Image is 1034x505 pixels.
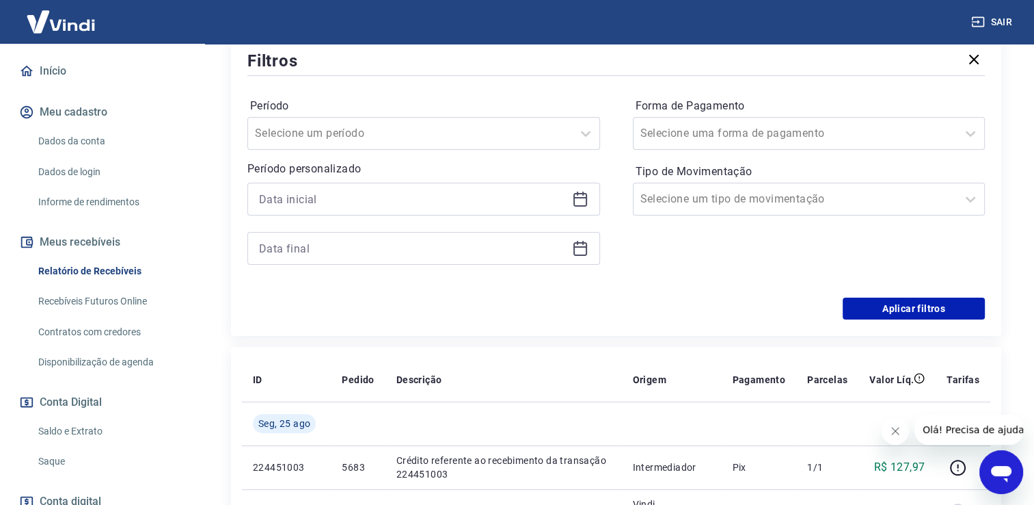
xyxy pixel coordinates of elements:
[259,189,567,209] input: Data inicial
[33,448,188,476] a: Saque
[636,98,983,114] label: Forma de Pagamento
[259,238,567,259] input: Data final
[8,10,115,21] span: Olá! Precisa de ajuda?
[732,461,785,474] p: Pix
[258,417,310,430] span: Seg, 25 ago
[947,373,979,387] p: Tarifas
[914,415,1023,445] iframe: Mensagem da empresa
[16,387,188,417] button: Conta Digital
[16,1,105,42] img: Vindi
[807,373,847,387] p: Parcelas
[636,164,983,180] label: Tipo de Movimentação
[632,461,710,474] p: Intermediador
[16,227,188,257] button: Meus recebíveis
[33,417,188,445] a: Saldo e Extrato
[968,10,1018,35] button: Sair
[807,461,847,474] p: 1/1
[632,373,666,387] p: Origem
[396,454,611,481] p: Crédito referente ao recebimento da transação 224451003
[874,459,925,476] p: R$ 127,97
[396,373,442,387] p: Descrição
[247,161,600,177] p: Período personalizado
[843,298,985,320] button: Aplicar filtros
[33,188,188,216] a: Informe de rendimentos
[253,373,262,387] p: ID
[882,417,909,445] iframe: Fechar mensagem
[33,318,188,346] a: Contratos com credores
[732,373,785,387] p: Pagamento
[33,348,188,376] a: Disponibilização de agenda
[342,373,374,387] p: Pedido
[33,158,188,186] a: Dados de login
[979,450,1023,494] iframe: Botão para abrir a janela de mensagens
[16,56,188,86] a: Início
[253,461,320,474] p: 224451003
[33,257,188,285] a: Relatório de Recebíveis
[342,461,374,474] p: 5683
[33,287,188,315] a: Recebíveis Futuros Online
[250,98,597,114] label: Período
[247,50,298,72] h5: Filtros
[869,373,914,387] p: Valor Líq.
[16,97,188,127] button: Meu cadastro
[33,127,188,155] a: Dados da conta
